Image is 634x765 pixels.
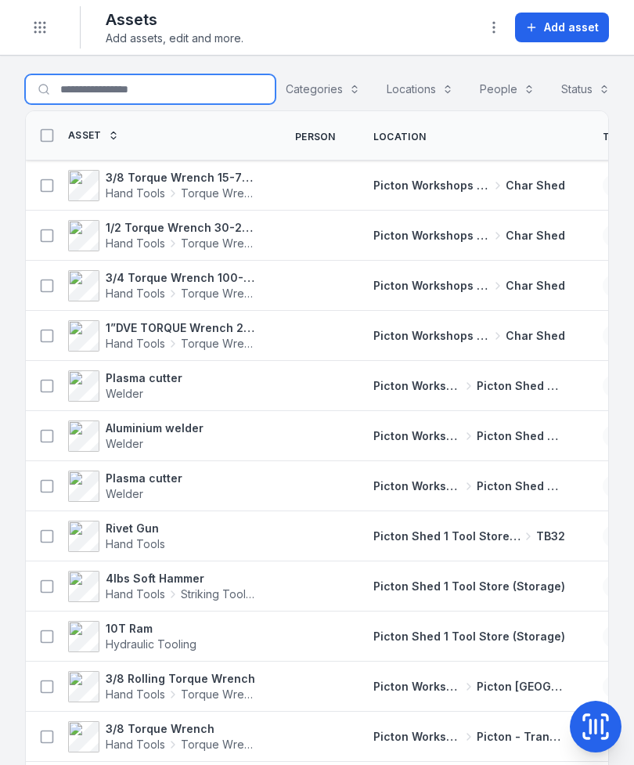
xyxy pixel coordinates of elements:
[106,387,143,400] span: Welder
[68,220,258,251] a: 1/2 Torque Wrench 30-250 ft/lbs site box 2 4579Hand ToolsTorque Wrench
[106,170,258,186] strong: 3/8 Torque Wrench 15-75 ft/lbs site box 2 4581
[106,320,258,336] strong: 1”DVE TORQUE Wrench 200-1000 ft/lbs 4572
[373,378,565,394] a: Picton Workshops & BaysPicton Shed 2 Fabrication Shop
[106,721,258,737] strong: 3/8 Torque Wrench
[506,278,565,294] span: Char Shed
[106,586,165,602] span: Hand Tools
[376,74,463,104] button: Locations
[106,471,182,486] strong: Plasma cutter
[106,420,204,436] strong: Aluminium welder
[106,737,165,752] span: Hand Tools
[373,228,565,244] a: Picton Workshops & BaysChar Shed
[373,178,565,193] a: Picton Workshops & BaysChar Shed
[373,328,490,344] span: Picton Workshops & Bays
[106,286,165,301] span: Hand Tools
[544,20,599,35] span: Add asset
[68,621,196,652] a: 10T RamHydraulic Tooling
[477,378,565,394] span: Picton Shed 2 Fabrication Shop
[68,571,258,602] a: 4lbs Soft HammerHand ToolsStriking Tools / Hammers
[106,31,243,46] span: Add assets, edit and more.
[373,579,565,594] a: Picton Shed 1 Tool Store (Storage)
[106,236,165,251] span: Hand Tools
[106,270,258,286] strong: 3/4 Torque Wrench 100-500 ft/lbs box 2 4575
[106,571,258,586] strong: 4lbs Soft Hammer
[68,420,204,452] a: Aluminium welderWelder
[106,220,258,236] strong: 1/2 Torque Wrench 30-250 ft/lbs site box 2 4579
[373,679,565,695] a: Picton Workshops & BaysPicton [GEOGRAPHIC_DATA]
[106,687,165,702] span: Hand Tools
[477,478,565,494] span: Picton Shed 2 Fabrication Shop
[373,679,462,695] span: Picton Workshops & Bays
[373,178,490,193] span: Picton Workshops & Bays
[373,278,565,294] a: Picton Workshops & BaysChar Shed
[106,537,165,550] span: Hand Tools
[181,236,258,251] span: Torque Wrench
[506,228,565,244] span: Char Shed
[506,178,565,193] span: Char Shed
[68,471,182,502] a: Plasma cutterWelder
[106,9,243,31] h2: Assets
[373,478,565,494] a: Picton Workshops & BaysPicton Shed 2 Fabrication Shop
[603,131,624,143] span: Tag
[373,529,565,544] a: Picton Shed 1 Tool Store (Storage)TB32
[181,186,258,201] span: Torque Wrench
[373,378,462,394] span: Picton Workshops & Bays
[181,286,258,301] span: Torque Wrench
[106,437,143,450] span: Welder
[181,336,258,352] span: Torque Wrench
[106,336,165,352] span: Hand Tools
[68,129,102,142] span: Asset
[515,13,609,42] button: Add asset
[477,679,565,695] span: Picton [GEOGRAPHIC_DATA]
[68,129,119,142] a: Asset
[68,320,258,352] a: 1”DVE TORQUE Wrench 200-1000 ft/lbs 4572Hand ToolsTorque Wrench
[25,13,55,42] button: Toggle navigation
[373,131,426,143] span: Location
[106,487,143,500] span: Welder
[373,428,462,444] span: Picton Workshops & Bays
[68,370,182,402] a: Plasma cutterWelder
[68,170,258,201] a: 3/8 Torque Wrench 15-75 ft/lbs site box 2 4581Hand ToolsTorque Wrench
[373,278,490,294] span: Picton Workshops & Bays
[373,729,462,745] span: Picton Workshops & Bays
[295,131,336,143] span: Person
[551,74,620,104] button: Status
[106,637,196,651] span: Hydraulic Tooling
[106,370,182,386] strong: Plasma cutter
[106,621,196,637] strong: 10T Ram
[373,228,490,244] span: Picton Workshops & Bays
[373,729,565,745] a: Picton Workshops & BaysPicton - Transmission Bay
[373,529,521,544] span: Picton Shed 1 Tool Store (Storage)
[276,74,370,104] button: Categories
[506,328,565,344] span: Char Shed
[477,428,565,444] span: Picton Shed 2 Fabrication Shop
[373,579,565,593] span: Picton Shed 1 Tool Store (Storage)
[106,521,165,536] strong: Rivet Gun
[373,629,565,644] a: Picton Shed 1 Tool Store (Storage)
[373,478,462,494] span: Picton Workshops & Bays
[68,521,165,552] a: Rivet GunHand Tools
[373,428,565,444] a: Picton Workshops & BaysPicton Shed 2 Fabrication Shop
[477,729,565,745] span: Picton - Transmission Bay
[181,737,258,752] span: Torque Wrench
[181,586,258,602] span: Striking Tools / Hammers
[68,270,258,301] a: 3/4 Torque Wrench 100-500 ft/lbs box 2 4575Hand ToolsTorque Wrench
[68,721,258,752] a: 3/8 Torque WrenchHand ToolsTorque Wrench
[470,74,545,104] button: People
[106,671,258,687] strong: 3/8 Rolling Torque Wrench
[536,529,565,544] span: TB32
[106,186,165,201] span: Hand Tools
[181,687,258,702] span: Torque Wrench
[373,328,565,344] a: Picton Workshops & BaysChar Shed
[373,630,565,643] span: Picton Shed 1 Tool Store (Storage)
[68,671,258,702] a: 3/8 Rolling Torque WrenchHand ToolsTorque Wrench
